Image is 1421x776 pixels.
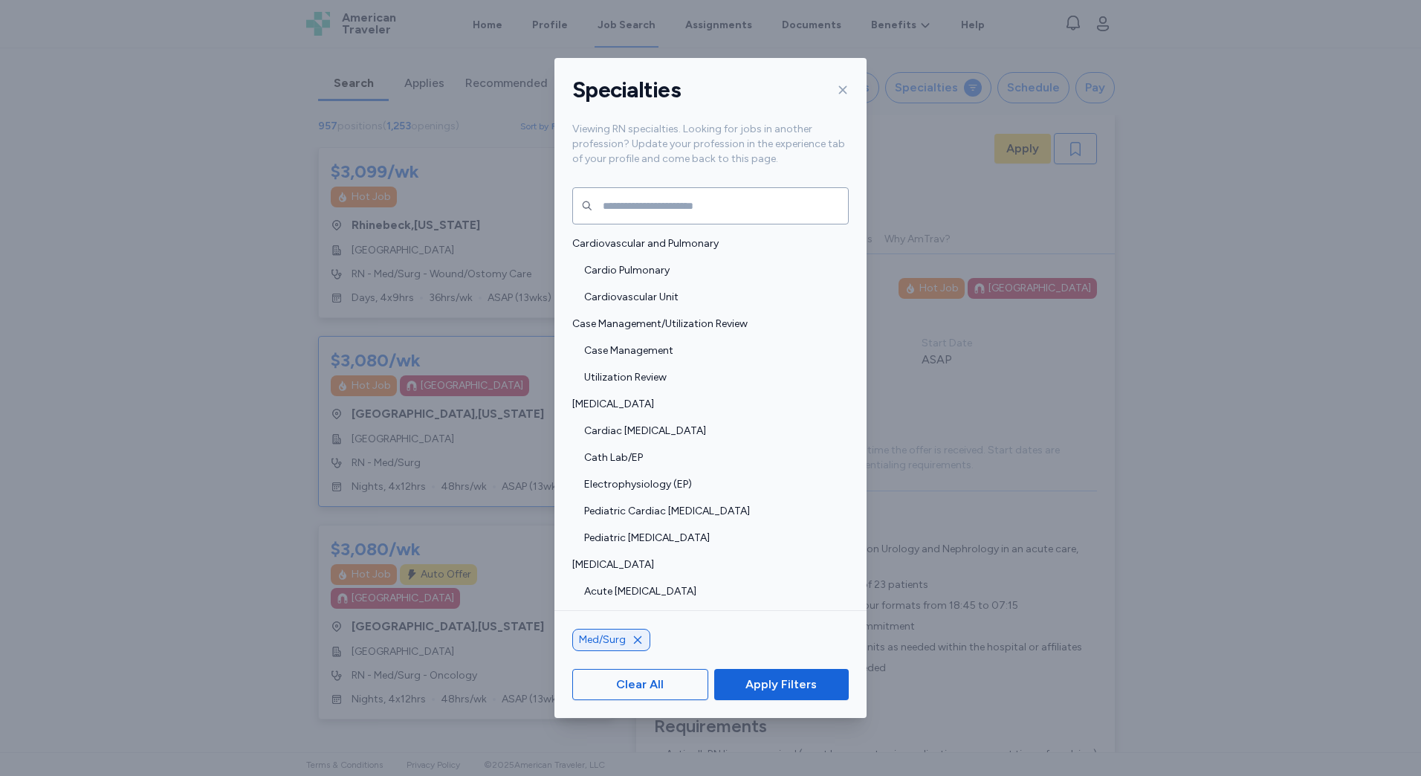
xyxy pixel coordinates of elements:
span: Utilization Review [584,370,840,385]
h1: Specialties [572,76,681,104]
span: Pediatric Cardiac [MEDICAL_DATA] [584,504,840,519]
span: Cath Lab/EP [584,450,840,465]
span: Cardiovascular Unit [584,290,840,305]
span: [MEDICAL_DATA] [572,557,840,572]
span: Cardiac [MEDICAL_DATA] [584,424,840,439]
button: Apply Filters [714,669,849,700]
span: Cardiovascular and Pulmonary [572,236,840,251]
span: Cardio Pulmonary [584,263,840,278]
span: Acute [MEDICAL_DATA] [584,584,840,599]
span: [MEDICAL_DATA] [572,397,840,412]
span: Case Management/Utilization Review [572,317,840,332]
span: Pediatric [MEDICAL_DATA] [584,531,840,546]
span: Med/Surg [579,633,626,647]
span: Apply Filters [745,676,817,693]
div: Viewing RN specialties. Looking for jobs in another profession? Update your profession in the exp... [554,122,867,184]
span: Clear All [616,676,664,693]
span: Case Management [584,343,840,358]
span: Electrophysiology (EP) [584,477,840,492]
button: Clear All [572,669,708,700]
